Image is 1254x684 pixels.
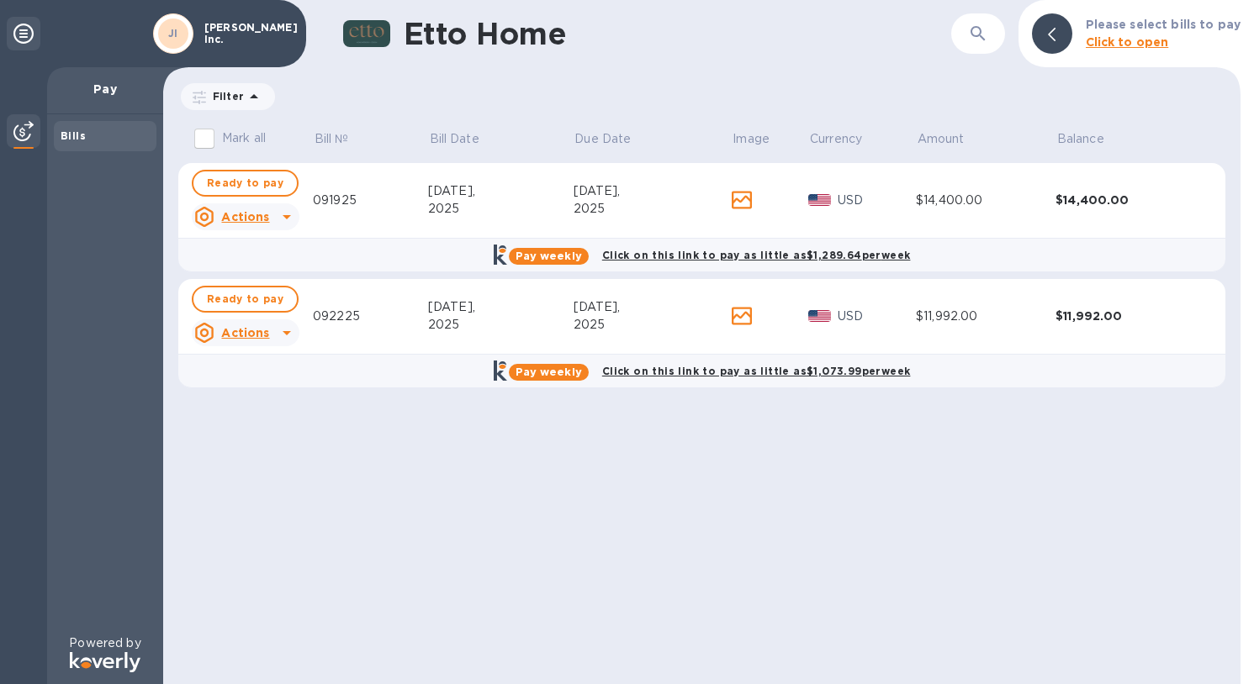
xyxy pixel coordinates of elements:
[916,192,1056,209] div: $14,400.00
[1086,35,1169,49] b: Click to open
[69,634,140,652] p: Powered by
[204,22,288,45] p: [PERSON_NAME] Inc.
[810,130,862,148] p: Currency
[1056,192,1199,208] div: $14,400.00
[315,130,371,148] span: Bill №
[733,130,770,148] p: Image
[315,130,349,148] p: Bill №
[1086,18,1241,31] b: Please select bills to pay
[574,200,732,218] div: 2025
[168,27,178,39] b: JI
[1057,130,1126,148] span: Balance
[808,194,831,206] img: USD
[808,310,831,322] img: USD
[221,326,269,339] u: Actions
[221,210,269,224] u: Actions
[516,366,582,378] b: Pay weekly
[207,173,283,193] span: Ready to pay
[918,130,987,148] span: Amount
[222,129,266,147] p: Mark all
[602,249,911,261] b: Click on this link to pay as little as $1,289.64 per week
[574,130,653,148] span: Due Date
[516,250,582,262] b: Pay weekly
[602,365,911,377] b: Click on this link to pay as little as $1,073.99 per week
[428,298,574,316] div: [DATE],
[430,130,501,148] span: Bill Date
[61,81,150,97] p: Pay
[838,192,916,209] p: USD
[428,200,574,218] div: 2025
[918,130,965,148] p: Amount
[206,89,244,103] p: Filter
[574,182,732,200] div: [DATE],
[313,192,428,209] div: 091925
[574,298,732,316] div: [DATE],
[192,286,299,313] button: Ready to pay
[428,182,574,200] div: [DATE],
[574,316,732,334] div: 2025
[428,316,574,334] div: 2025
[207,289,283,309] span: Ready to pay
[1056,308,1199,324] div: $11,992.00
[838,308,916,325] p: USD
[1057,130,1104,148] p: Balance
[404,16,951,51] h1: Etto Home
[61,129,86,142] b: Bills
[70,652,140,672] img: Logo
[430,130,479,148] p: Bill Date
[313,308,428,325] div: 092225
[916,308,1056,325] div: $11,992.00
[192,170,299,197] button: Ready to pay
[574,130,631,148] p: Due Date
